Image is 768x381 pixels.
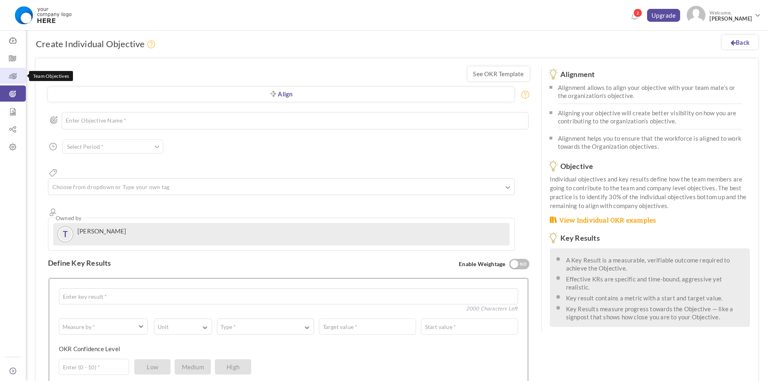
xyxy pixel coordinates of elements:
li: Key Results measure progress towards the Objective — like a signpost that shows how close you are... [566,303,744,321]
span: Enable Weightage [459,259,529,270]
i: Owner [48,207,58,218]
input: Select Period * [62,139,163,154]
div: NO [517,261,530,268]
span: [PERSON_NAME] [710,16,752,22]
li: Effective KRs are specific and time-bound, aggressive yet realistic. [566,273,744,291]
label: Measure by * [59,323,98,331]
label: [PERSON_NAME] [77,227,127,235]
span: High [215,359,251,375]
label: Unit [154,323,172,331]
img: Logo [9,5,77,25]
i: Tags [48,168,58,178]
button: Type * [217,319,314,335]
div: Team Objectives [29,71,73,81]
i: Duration [48,142,58,152]
h3: Objective [550,162,750,171]
img: Photo [687,6,706,25]
label: OKR Confidence Level [59,345,120,353]
h3: Key Results [550,234,750,242]
label: Define Key Results [48,259,111,267]
a: View Individual OKR examples [550,216,656,225]
li: Key result contains a metric with a start and target value. [566,292,744,302]
h3: Alignment [550,71,750,79]
a: See OKR Template [468,67,529,81]
li: Aligning your objective will create better visibility on how you are contributing to the organiza... [558,104,742,129]
a: Upgrade [647,9,681,22]
span: Welcome, [706,6,754,26]
li: Alignment helps you to ensure that the workforce is aligned to work towards the Organization obje... [558,129,742,154]
a: T [58,227,73,242]
a: Align [48,87,514,102]
i: Aligned Objective [269,91,276,97]
i: Objective Name * [50,116,58,124]
li: Alignment allows to align your objective with your team mate’s or the organization’s objective. [558,83,742,104]
button: Measure by * [59,319,148,335]
span: 2 [633,8,642,17]
span: Low [134,359,171,375]
a: Back [722,35,758,49]
p: Individual objectives and key results define how the team members are going to contribute to the ... [550,175,750,210]
span: Medium [175,359,211,375]
h1: Create Individual Objective [36,38,158,50]
li: A Key Result is a measurable, verifiable outcome required to achieve the Objective. [566,254,744,272]
button: Unit [154,319,212,335]
label: Type * [217,323,239,331]
a: Photo Welcome,[PERSON_NAME] [683,2,764,26]
span: 2000 Characters Left [466,304,518,306]
a: Notifications [628,10,641,23]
